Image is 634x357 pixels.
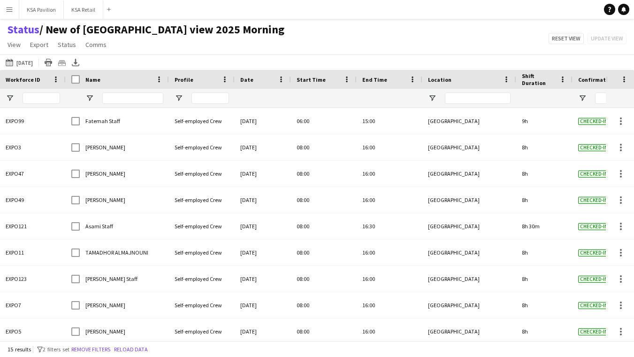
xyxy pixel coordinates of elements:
[8,23,39,37] a: Status
[56,57,68,68] app-action-btn: Crew files as ZIP
[85,328,125,335] span: [PERSON_NAME]
[291,292,357,318] div: 08:00
[169,134,235,160] div: Self-employed Crew
[422,134,516,160] div: [GEOGRAPHIC_DATA]
[578,302,610,309] span: Checked-in
[422,318,516,344] div: [GEOGRAPHIC_DATA]
[516,240,573,265] div: 8h
[85,170,125,177] span: [PERSON_NAME]
[169,266,235,292] div: Self-employed Crew
[516,187,573,213] div: 8h
[235,187,291,213] div: [DATE]
[26,39,52,51] a: Export
[578,171,610,178] span: Checked-in
[428,76,451,83] span: Location
[39,23,284,37] span: New of Osaka view 2025 Morning
[516,213,573,239] div: 8h 30m
[85,275,137,282] span: [PERSON_NAME] Staff
[85,94,94,102] button: Open Filter Menu
[578,94,587,102] button: Open Filter Menu
[291,108,357,134] div: 06:00
[578,197,610,204] span: Checked-in
[516,318,573,344] div: 8h
[85,196,125,203] span: [PERSON_NAME]
[578,76,634,83] span: Confirmation Status
[43,57,54,68] app-action-btn: Print
[357,161,422,186] div: 16:00
[291,187,357,213] div: 08:00
[169,108,235,134] div: Self-employed Crew
[235,134,291,160] div: [DATE]
[4,57,35,68] button: [DATE]
[291,240,357,265] div: 08:00
[23,93,60,104] input: Workforce ID Filter Input
[64,0,103,19] button: KSA Retail
[516,161,573,186] div: 8h
[175,94,183,102] button: Open Filter Menu
[291,266,357,292] div: 08:00
[6,76,40,83] span: Workforce ID
[85,302,125,309] span: [PERSON_NAME]
[69,344,112,355] button: Remove filters
[516,108,573,134] div: 9h
[291,213,357,239] div: 08:00
[578,276,610,283] span: Checked-in
[169,292,235,318] div: Self-employed Crew
[422,266,516,292] div: [GEOGRAPHIC_DATA]
[85,249,148,256] span: TAMADHOR ALMAJNOUNI
[169,240,235,265] div: Self-employed Crew
[578,144,610,151] span: Checked-in
[8,40,21,49] span: View
[169,187,235,213] div: Self-employed Crew
[235,108,291,134] div: [DATE]
[85,223,113,230] span: Asami Staff
[169,161,235,186] div: Self-employed Crew
[291,161,357,186] div: 08:00
[235,292,291,318] div: [DATE]
[82,39,110,51] a: Comms
[357,292,422,318] div: 16:00
[422,213,516,239] div: [GEOGRAPHIC_DATA]
[70,57,81,68] app-action-btn: Export XLSX
[422,187,516,213] div: [GEOGRAPHIC_DATA]
[428,94,436,102] button: Open Filter Menu
[175,76,193,83] span: Profile
[30,40,48,49] span: Export
[235,213,291,239] div: [DATE]
[58,40,76,49] span: Status
[291,134,357,160] div: 08:00
[6,94,14,102] button: Open Filter Menu
[578,223,610,230] span: Checked-in
[362,76,387,83] span: End Time
[169,213,235,239] div: Self-employed Crew
[357,108,422,134] div: 15:00
[357,213,422,239] div: 16:30
[422,161,516,186] div: [GEOGRAPHIC_DATA]
[169,318,235,344] div: Self-employed Crew
[4,39,24,51] a: View
[235,240,291,265] div: [DATE]
[235,318,291,344] div: [DATE]
[85,40,107,49] span: Comms
[191,93,229,104] input: Profile Filter Input
[43,346,69,353] span: 2 filters set
[297,76,326,83] span: Start Time
[85,117,120,124] span: Fatemah Staff
[516,292,573,318] div: 8h
[85,144,125,151] span: [PERSON_NAME]
[357,266,422,292] div: 16:00
[422,240,516,265] div: [GEOGRAPHIC_DATA]
[549,33,584,44] button: Reset view
[422,292,516,318] div: [GEOGRAPHIC_DATA]
[357,134,422,160] div: 16:00
[102,93,163,104] input: Name Filter Input
[291,318,357,344] div: 08:00
[112,344,150,355] button: Reload data
[19,0,64,19] button: KSA Pavilion
[54,39,80,51] a: Status
[357,187,422,213] div: 16:00
[357,318,422,344] div: 16:00
[578,328,610,335] span: Checked-in
[516,134,573,160] div: 8h
[422,108,516,134] div: [GEOGRAPHIC_DATA]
